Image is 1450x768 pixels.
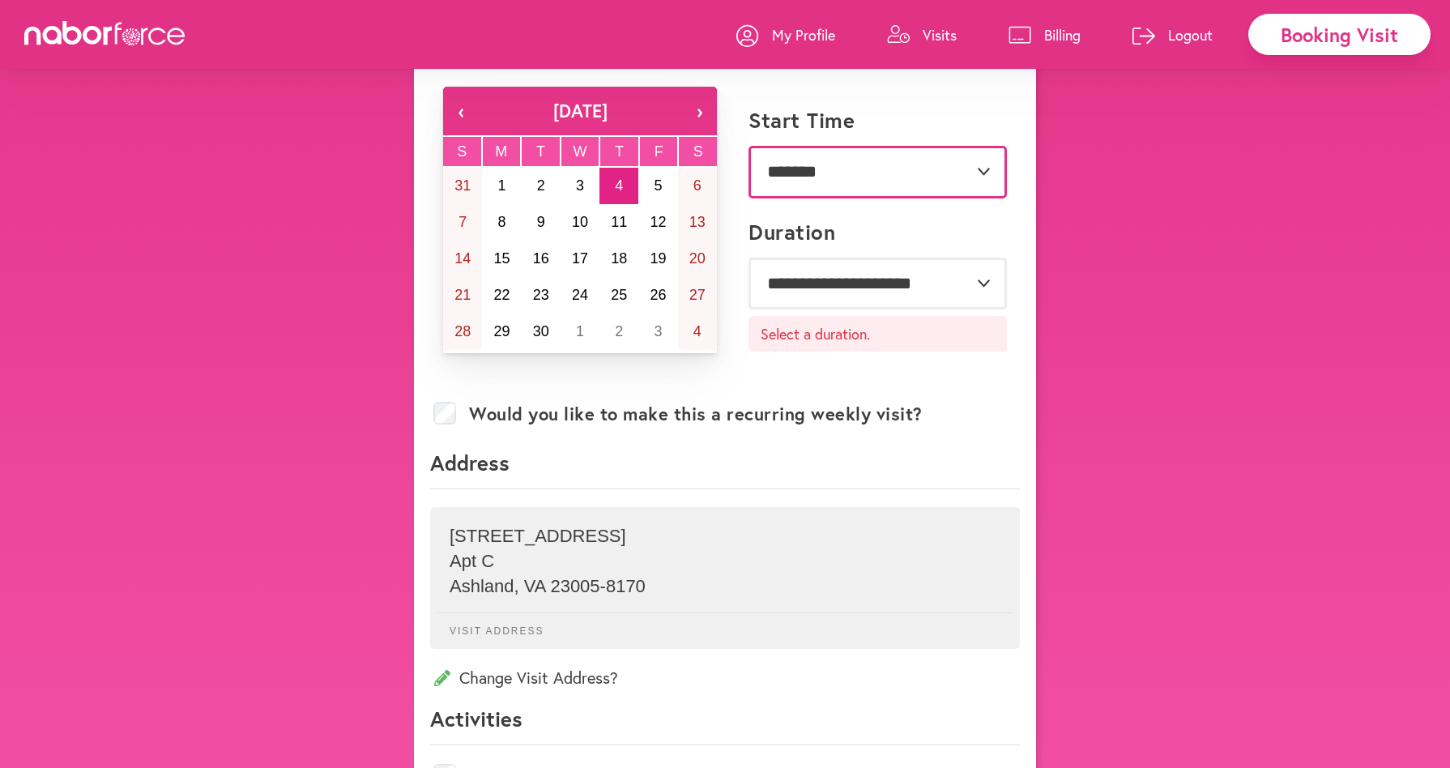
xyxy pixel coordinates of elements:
[482,314,521,350] button: September 29, 2025
[450,551,1000,572] p: Apt C
[693,143,703,160] abbr: Saturday
[479,87,681,135] button: [DATE]
[430,449,1020,489] p: Address
[450,526,1000,547] p: [STREET_ADDRESS]
[561,168,599,204] button: September 3, 2025
[497,214,505,230] abbr: September 8, 2025
[736,11,835,59] a: My Profile
[678,204,717,241] button: September 13, 2025
[574,143,587,160] abbr: Wednesday
[599,277,638,314] button: September 25, 2025
[522,204,561,241] button: September 9, 2025
[454,177,471,194] abbr: August 31, 2025
[650,287,667,303] abbr: September 26, 2025
[430,705,1020,745] p: Activities
[576,323,584,339] abbr: October 1, 2025
[482,204,521,241] button: September 8, 2025
[457,143,467,160] abbr: Sunday
[469,403,923,425] label: Would you like to make this a recurring weekly visit?
[655,323,663,339] abbr: October 3, 2025
[599,241,638,277] button: September 18, 2025
[678,168,717,204] button: September 6, 2025
[655,143,663,160] abbr: Friday
[454,323,471,339] abbr: September 28, 2025
[493,323,510,339] abbr: September 29, 2025
[638,314,677,350] button: October 3, 2025
[655,177,663,194] abbr: September 5, 2025
[572,214,588,230] abbr: September 10, 2025
[772,25,835,45] p: My Profile
[495,143,507,160] abbr: Monday
[533,323,549,339] abbr: September 30, 2025
[678,241,717,277] button: September 20, 2025
[482,277,521,314] button: September 22, 2025
[522,168,561,204] button: September 2, 2025
[689,250,706,267] abbr: September 20, 2025
[1132,11,1213,59] a: Logout
[561,204,599,241] button: September 10, 2025
[611,287,627,303] abbr: September 25, 2025
[689,287,706,303] abbr: September 27, 2025
[678,277,717,314] button: September 27, 2025
[536,143,545,160] abbr: Tuesday
[572,250,588,267] abbr: September 17, 2025
[454,250,471,267] abbr: September 14, 2025
[537,177,545,194] abbr: September 2, 2025
[923,25,957,45] p: Visits
[1044,25,1081,45] p: Billing
[650,250,667,267] abbr: September 19, 2025
[650,214,667,230] abbr: September 12, 2025
[482,168,521,204] button: September 1, 2025
[537,214,545,230] abbr: September 9, 2025
[522,277,561,314] button: September 23, 2025
[443,168,482,204] button: August 31, 2025
[599,168,638,204] button: September 4, 2025
[450,576,1000,597] p: Ashland , VA 23005-8170
[443,277,482,314] button: September 21, 2025
[638,277,677,314] button: September 26, 2025
[561,314,599,350] button: October 1, 2025
[615,323,623,339] abbr: October 2, 2025
[678,314,717,350] button: October 4, 2025
[443,241,482,277] button: September 14, 2025
[437,612,1013,637] p: Visit Address
[611,250,627,267] abbr: September 18, 2025
[615,143,624,160] abbr: Thursday
[638,204,677,241] button: September 12, 2025
[454,287,471,303] abbr: September 21, 2025
[458,214,467,230] abbr: September 7, 2025
[599,314,638,350] button: October 2, 2025
[533,250,549,267] abbr: September 16, 2025
[599,204,638,241] button: September 11, 2025
[681,87,717,135] button: ›
[497,177,505,194] abbr: September 1, 2025
[689,214,706,230] abbr: September 13, 2025
[693,177,702,194] abbr: September 6, 2025
[1248,14,1431,55] div: Booking Visit
[576,177,584,194] abbr: September 3, 2025
[887,11,957,59] a: Visits
[482,241,521,277] button: September 15, 2025
[443,314,482,350] button: September 28, 2025
[611,214,627,230] abbr: September 11, 2025
[748,220,835,245] label: Duration
[533,287,549,303] abbr: September 23, 2025
[1009,11,1081,59] a: Billing
[443,87,479,135] button: ‹
[638,168,677,204] button: September 5, 2025
[748,108,855,133] label: Start Time
[561,241,599,277] button: September 17, 2025
[615,177,623,194] abbr: September 4, 2025
[748,316,1007,352] p: Select a duration.
[522,241,561,277] button: September 16, 2025
[1168,25,1213,45] p: Logout
[561,277,599,314] button: September 24, 2025
[638,241,677,277] button: September 19, 2025
[572,287,588,303] abbr: September 24, 2025
[443,204,482,241] button: September 7, 2025
[493,250,510,267] abbr: September 15, 2025
[522,314,561,350] button: September 30, 2025
[693,323,702,339] abbr: October 4, 2025
[430,667,1020,689] p: Change Visit Address?
[493,287,510,303] abbr: September 22, 2025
